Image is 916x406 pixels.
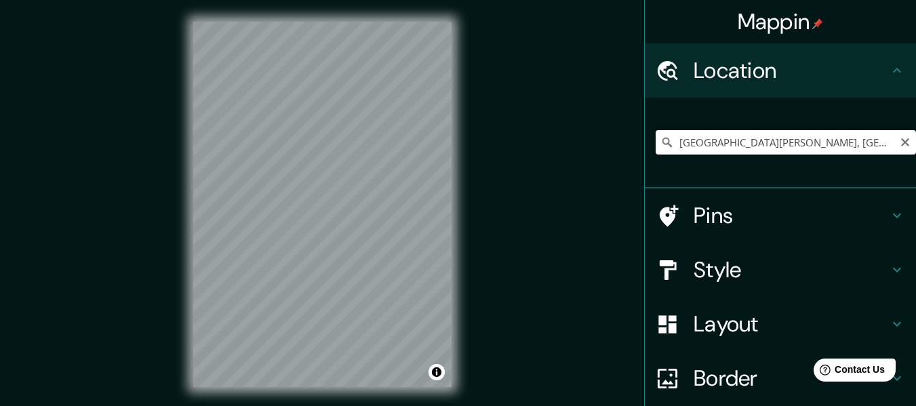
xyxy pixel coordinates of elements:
div: Border [645,351,916,405]
canvas: Map [193,22,452,387]
div: Layout [645,297,916,351]
div: Location [645,43,916,98]
iframe: Help widget launcher [795,353,901,391]
img: pin-icon.png [812,18,823,29]
button: Clear [900,135,911,148]
div: Style [645,243,916,297]
button: Toggle attribution [429,364,445,380]
h4: Style [694,256,889,283]
div: Pins [645,188,916,243]
h4: Mappin [738,8,824,35]
input: Pick your city or area [656,130,916,155]
h4: Location [694,57,889,84]
h4: Border [694,365,889,392]
h4: Pins [694,202,889,229]
h4: Layout [694,310,889,338]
